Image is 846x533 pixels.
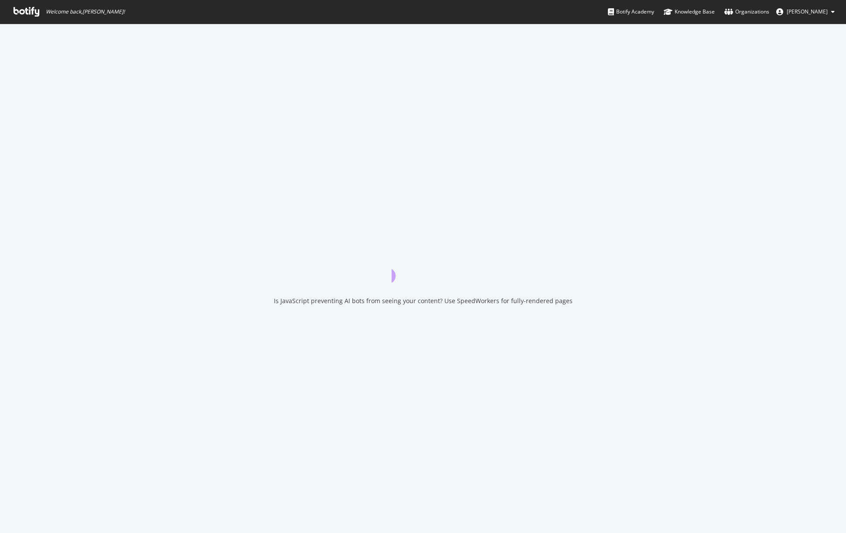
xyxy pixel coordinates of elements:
div: Organizations [724,7,769,16]
div: Botify Academy [608,7,654,16]
button: [PERSON_NAME] [769,5,842,19]
div: animation [392,251,454,283]
span: Welcome back, [PERSON_NAME] ! [46,8,125,15]
div: Is JavaScript preventing AI bots from seeing your content? Use SpeedWorkers for fully-rendered pages [274,297,573,305]
span: Andrew Green [787,8,828,15]
div: Knowledge Base [664,7,715,16]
